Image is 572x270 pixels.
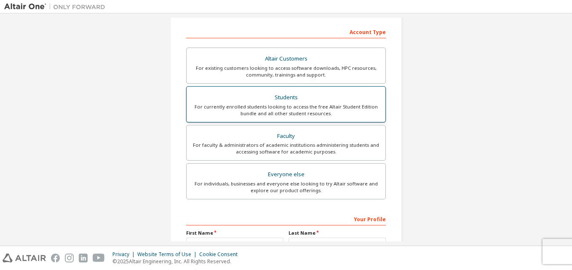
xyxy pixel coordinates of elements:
[199,251,243,258] div: Cookie Consent
[112,258,243,265] p: © 2025 Altair Engineering, Inc. All Rights Reserved.
[289,230,386,236] label: Last Name
[186,230,283,236] label: First Name
[186,25,386,38] div: Account Type
[192,180,380,194] div: For individuals, businesses and everyone else looking to try Altair software and explore our prod...
[79,254,88,262] img: linkedin.svg
[192,142,380,155] div: For faculty & administrators of academic institutions administering students and accessing softwa...
[192,169,380,180] div: Everyone else
[192,103,380,117] div: For currently enrolled students looking to access the free Altair Student Edition bundle and all ...
[192,130,380,142] div: Faculty
[93,254,105,262] img: youtube.svg
[192,53,380,65] div: Altair Customers
[65,254,74,262] img: instagram.svg
[137,251,199,258] div: Website Terms of Use
[51,254,60,262] img: facebook.svg
[186,212,386,225] div: Your Profile
[192,92,380,103] div: Students
[112,251,137,258] div: Privacy
[192,65,380,78] div: For existing customers looking to access software downloads, HPC resources, community, trainings ...
[4,3,110,11] img: Altair One
[3,254,46,262] img: altair_logo.svg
